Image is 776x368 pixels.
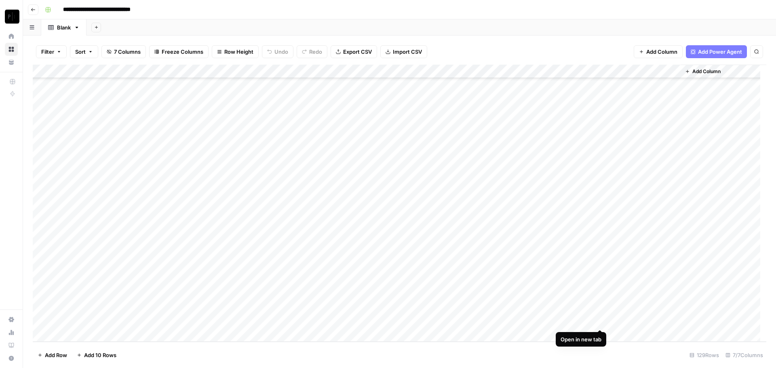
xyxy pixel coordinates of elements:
[309,48,322,56] span: Redo
[634,45,683,58] button: Add Column
[101,45,146,58] button: 7 Columns
[5,30,18,43] a: Home
[72,349,121,362] button: Add 10 Rows
[212,45,259,58] button: Row Height
[682,66,724,77] button: Add Column
[5,313,18,326] a: Settings
[331,45,377,58] button: Export CSV
[686,45,747,58] button: Add Power Agent
[274,48,288,56] span: Undo
[70,45,98,58] button: Sort
[5,9,19,24] img: Paragon Intel - Copyediting Logo
[224,48,253,56] span: Row Height
[646,48,677,56] span: Add Column
[297,45,327,58] button: Redo
[5,339,18,352] a: Learning Hub
[41,48,54,56] span: Filter
[393,48,422,56] span: Import CSV
[5,6,18,27] button: Workspace: Paragon Intel - Copyediting
[84,351,116,359] span: Add 10 Rows
[149,45,209,58] button: Freeze Columns
[722,349,766,362] div: 7/7 Columns
[57,23,71,32] div: Blank
[36,45,67,58] button: Filter
[5,43,18,56] a: Browse
[162,48,203,56] span: Freeze Columns
[75,48,86,56] span: Sort
[686,349,722,362] div: 129 Rows
[698,48,742,56] span: Add Power Agent
[45,351,67,359] span: Add Row
[692,68,721,75] span: Add Column
[5,56,18,69] a: Your Data
[5,352,18,365] button: Help + Support
[41,19,86,36] a: Blank
[33,349,72,362] button: Add Row
[114,48,141,56] span: 7 Columns
[561,335,601,343] div: Open in new tab
[262,45,293,58] button: Undo
[380,45,427,58] button: Import CSV
[343,48,372,56] span: Export CSV
[5,326,18,339] a: Usage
